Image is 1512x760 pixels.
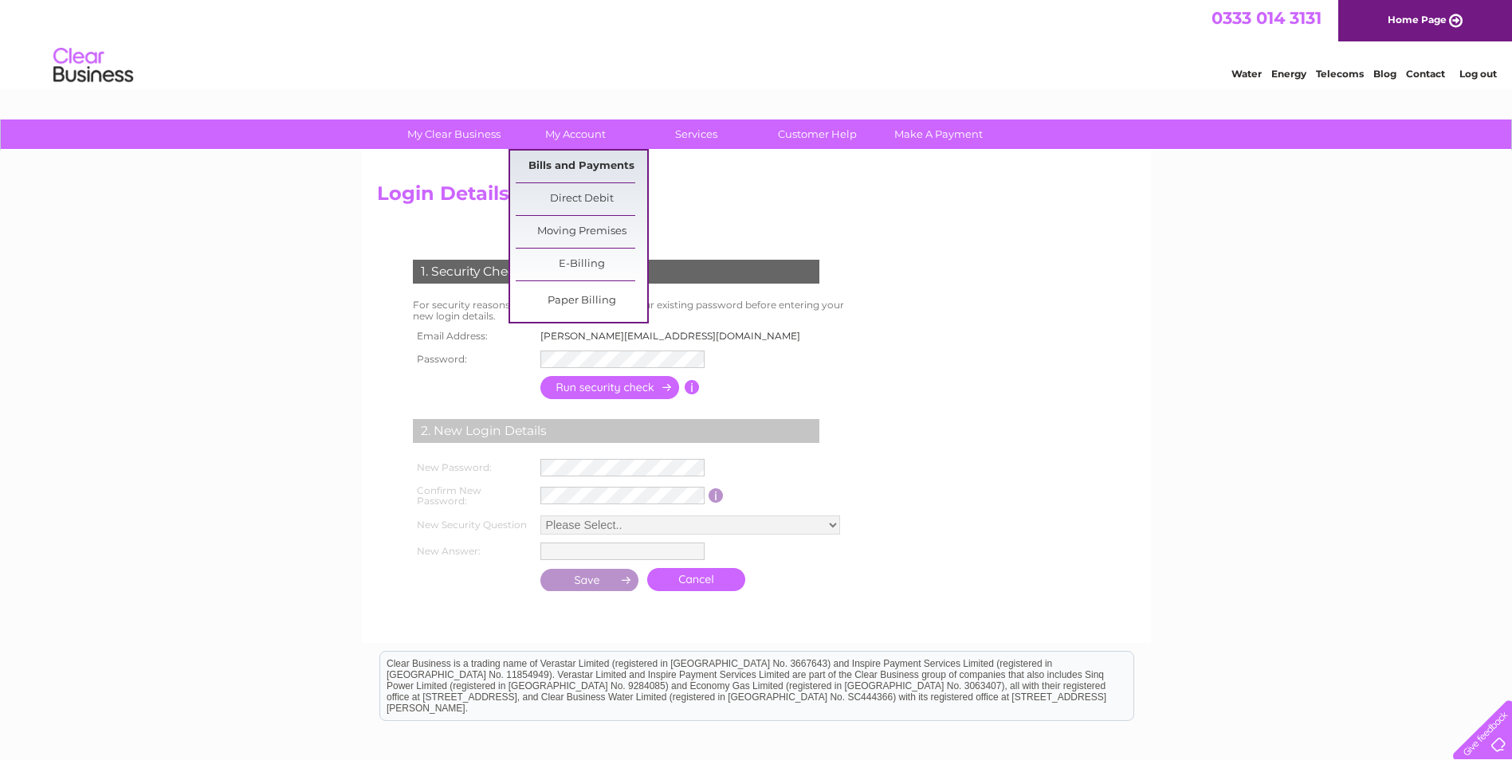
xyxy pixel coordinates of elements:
a: E-Billing [516,249,647,280]
input: Submit [540,569,639,591]
a: Bills and Payments [516,151,647,182]
th: New Security Question [409,511,536,539]
img: logo.png [53,41,134,90]
a: My Clear Business [388,119,520,149]
a: Log out [1459,68,1497,80]
th: Confirm New Password: [409,480,536,512]
div: Clear Business is a trading name of Verastar Limited (registered in [GEOGRAPHIC_DATA] No. 3667643... [380,9,1133,77]
a: Customer Help [752,119,883,149]
div: 1. Security Check [413,260,819,284]
td: [PERSON_NAME][EMAIL_ADDRESS][DOMAIN_NAME] [536,326,814,347]
a: 0333 014 3131 [1212,8,1322,28]
a: Make A Payment [873,119,1004,149]
a: Moving Premises [516,216,647,248]
input: Information [685,380,700,394]
div: 2. New Login Details [413,419,819,443]
a: Services [630,119,762,149]
a: Energy [1271,68,1306,80]
th: New Answer: [409,539,536,564]
h2: Login Details [377,182,1136,213]
th: New Password: [409,455,536,480]
a: Telecoms [1316,68,1364,80]
th: Email Address: [409,326,536,347]
a: Cancel [647,568,745,591]
a: Contact [1406,68,1445,80]
th: Password: [409,347,536,372]
a: Paper Billing [516,285,647,317]
a: Blog [1373,68,1396,80]
td: For security reasons you will need to re-enter your existing password before entering your new lo... [409,296,862,326]
a: Direct Debit [516,183,647,215]
a: Water [1231,68,1262,80]
a: My Account [509,119,641,149]
input: Information [709,488,724,503]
